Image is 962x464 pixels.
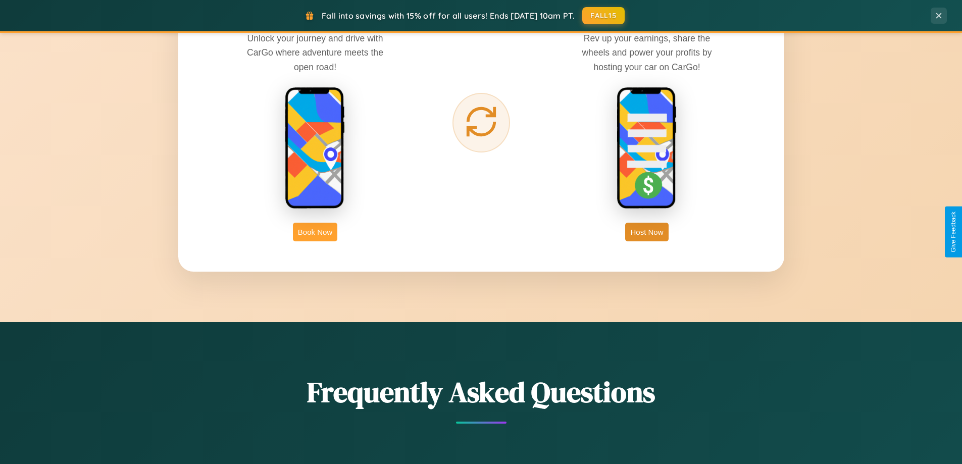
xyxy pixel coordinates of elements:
button: Host Now [625,223,668,241]
p: Rev up your earnings, share the wheels and power your profits by hosting your car on CarGo! [571,31,723,74]
img: rent phone [285,87,345,210]
p: Unlock your journey and drive with CarGo where adventure meets the open road! [239,31,391,74]
img: host phone [617,87,677,210]
button: Book Now [293,223,337,241]
button: FALL15 [582,7,625,24]
span: Fall into savings with 15% off for all users! Ends [DATE] 10am PT. [322,11,575,21]
div: Give Feedback [950,212,957,252]
h2: Frequently Asked Questions [178,373,784,411]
